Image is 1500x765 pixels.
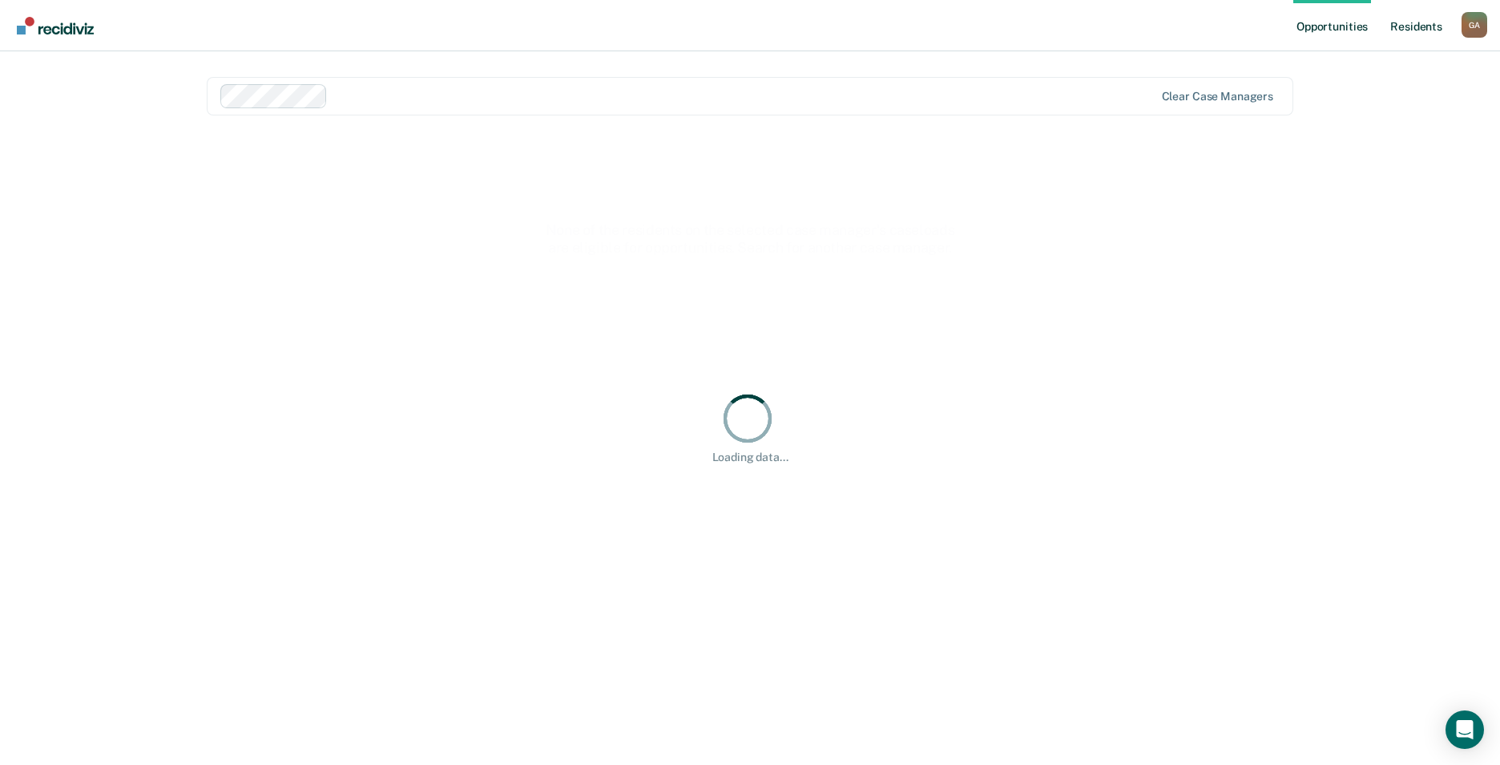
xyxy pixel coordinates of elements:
[1462,12,1487,38] button: Profile dropdown button
[712,451,788,464] div: Loading data...
[1446,710,1484,749] div: Open Intercom Messenger
[17,17,94,34] img: Recidiviz
[1162,90,1273,103] div: Clear case managers
[1462,12,1487,38] div: G A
